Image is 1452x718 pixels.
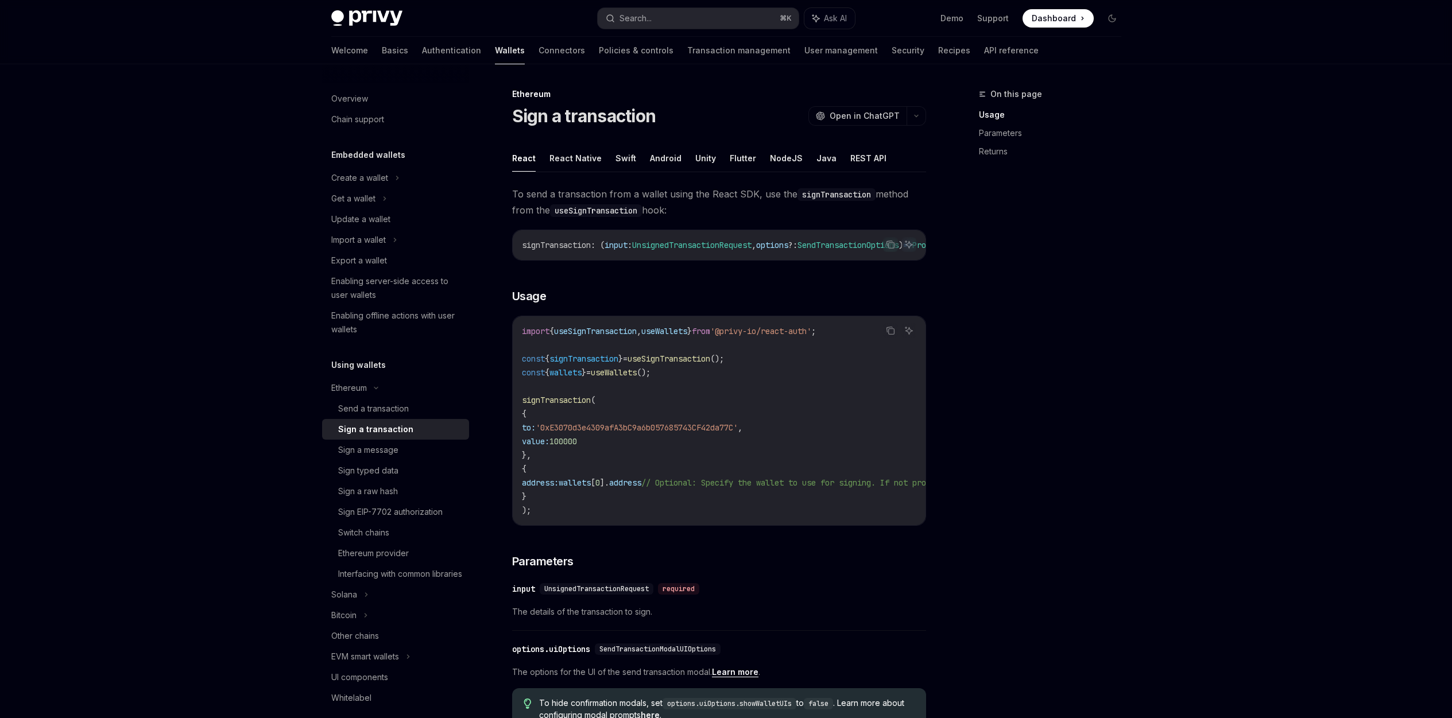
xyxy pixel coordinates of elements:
span: ( [591,395,595,405]
span: signTransaction [522,395,591,405]
span: UnsignedTransactionRequest [632,240,752,250]
span: Usage [512,288,547,304]
span: input [605,240,628,250]
div: Sign a raw hash [338,484,398,498]
code: options.uiOptions.showWalletUIs [663,698,796,709]
div: options.uiOptions [512,643,590,655]
button: Flutter [730,145,756,172]
span: Ask AI [824,13,847,24]
span: wallets [559,478,591,488]
span: signTransaction [522,240,591,250]
a: Enabling offline actions with user wallets [322,305,469,340]
img: dark logo [331,10,402,26]
code: useSignTransaction [550,204,642,217]
span: { [522,464,526,474]
button: Ask AI [901,237,916,252]
span: from [692,326,710,336]
div: Enabling offline actions with user wallets [331,309,462,336]
div: input [512,583,535,595]
span: useSignTransaction [554,326,637,336]
span: To send a transaction from a wallet using the React SDK, use the method from the hook: [512,186,926,218]
span: Parameters [512,553,574,569]
span: , [738,422,742,433]
span: signTransaction [549,354,618,364]
button: NodeJS [770,145,803,172]
a: Other chains [322,626,469,646]
button: Search...⌘K [598,8,799,29]
span: { [522,409,526,419]
span: = [623,354,628,364]
button: Toggle dark mode [1103,9,1121,28]
div: required [658,583,699,595]
h5: Using wallets [331,358,386,372]
span: const [522,367,545,378]
span: = [586,367,591,378]
span: [ [591,478,595,488]
span: } [618,354,623,364]
a: Whitelabel [322,688,469,708]
span: 100000 [549,436,577,447]
span: useSignTransaction [628,354,710,364]
span: : [628,240,632,250]
div: Chain support [331,112,384,126]
div: Enabling server-side access to user wallets [331,274,462,302]
span: ⌘ K [780,14,792,23]
span: { [545,367,549,378]
div: EVM smart wallets [331,650,399,663]
button: React Native [549,145,602,172]
span: address [609,478,641,488]
div: Export a wallet [331,254,387,267]
span: On this page [990,87,1042,101]
div: Send a transaction [338,402,409,416]
div: Other chains [331,629,379,643]
div: Switch chains [338,526,389,540]
span: options [756,240,788,250]
a: Welcome [331,37,368,64]
span: wallets [549,367,582,378]
span: value: [522,436,549,447]
a: Update a wallet [322,209,469,230]
button: Java [816,145,837,172]
div: Update a wallet [331,212,390,226]
a: Transaction management [687,37,791,64]
a: Wallets [495,37,525,64]
div: Sign typed data [338,464,398,478]
span: ) [899,240,903,250]
div: Get a wallet [331,192,375,205]
span: : ( [591,240,605,250]
span: address: [522,478,559,488]
span: const [522,354,545,364]
span: Open in ChatGPT [830,110,900,122]
button: REST API [850,145,886,172]
span: } [687,326,692,336]
a: Security [892,37,924,64]
span: { [549,326,554,336]
span: Dashboard [1032,13,1076,24]
div: Ethereum [512,88,926,100]
span: (); [637,367,651,378]
a: Sign typed data [322,460,469,481]
div: Sign EIP-7702 authorization [338,505,443,519]
span: The details of the transaction to sign. [512,605,926,619]
a: Chain support [322,109,469,130]
span: import [522,326,549,336]
h1: Sign a transaction [512,106,656,126]
span: , [637,326,641,336]
div: Import a wallet [331,233,386,247]
div: Interfacing with common libraries [338,567,462,581]
span: { [545,354,549,364]
span: } [582,367,586,378]
a: Switch chains [322,522,469,543]
a: Basics [382,37,408,64]
h5: Embedded wallets [331,148,405,162]
span: to: [522,422,536,433]
a: Sign a message [322,440,469,460]
div: Ethereum [331,381,367,395]
svg: Tip [524,698,532,709]
button: Ask AI [804,8,855,29]
span: 0 [595,478,600,488]
a: Usage [979,106,1130,124]
a: API reference [984,37,1039,64]
button: Unity [695,145,716,172]
span: UnsignedTransactionRequest [544,584,649,593]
